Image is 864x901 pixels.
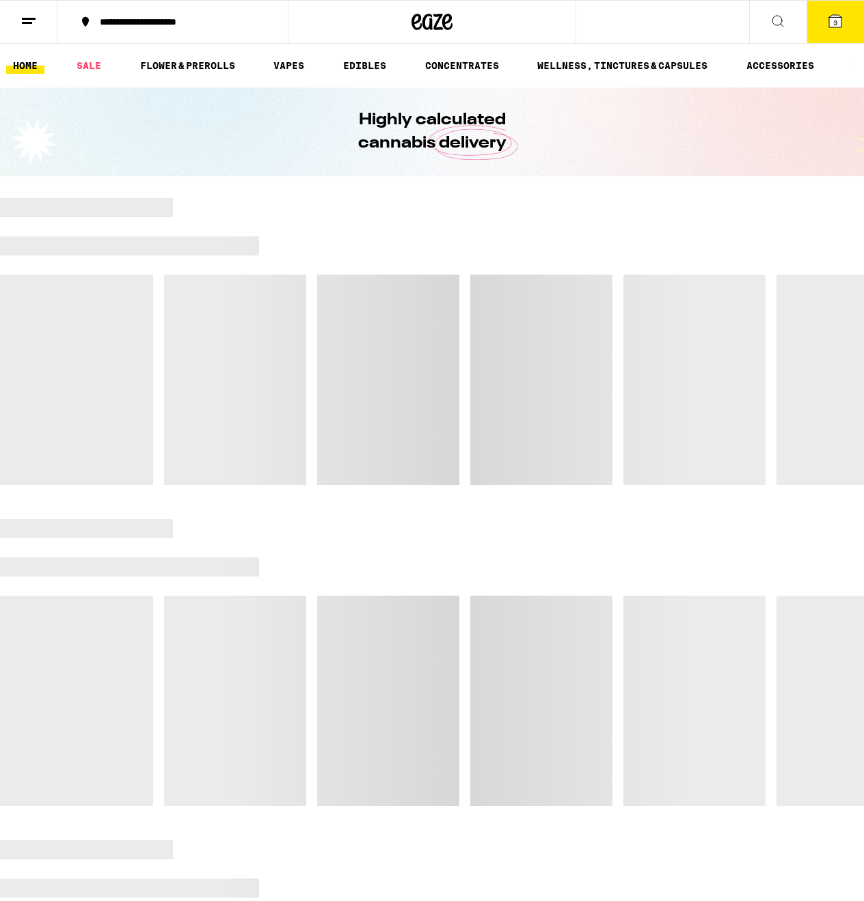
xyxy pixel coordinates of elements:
[530,57,714,74] a: WELLNESS, TINCTURES & CAPSULES
[740,57,821,74] a: ACCESSORIES
[6,57,44,74] a: HOME
[267,57,311,74] a: VAPES
[336,57,393,74] a: EDIBLES
[418,57,506,74] a: CONCENTRATES
[319,109,545,155] h1: Highly calculated cannabis delivery
[70,57,108,74] a: SALE
[833,18,837,27] span: 3
[133,57,242,74] a: FLOWER & PREROLLS
[807,1,864,43] button: 3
